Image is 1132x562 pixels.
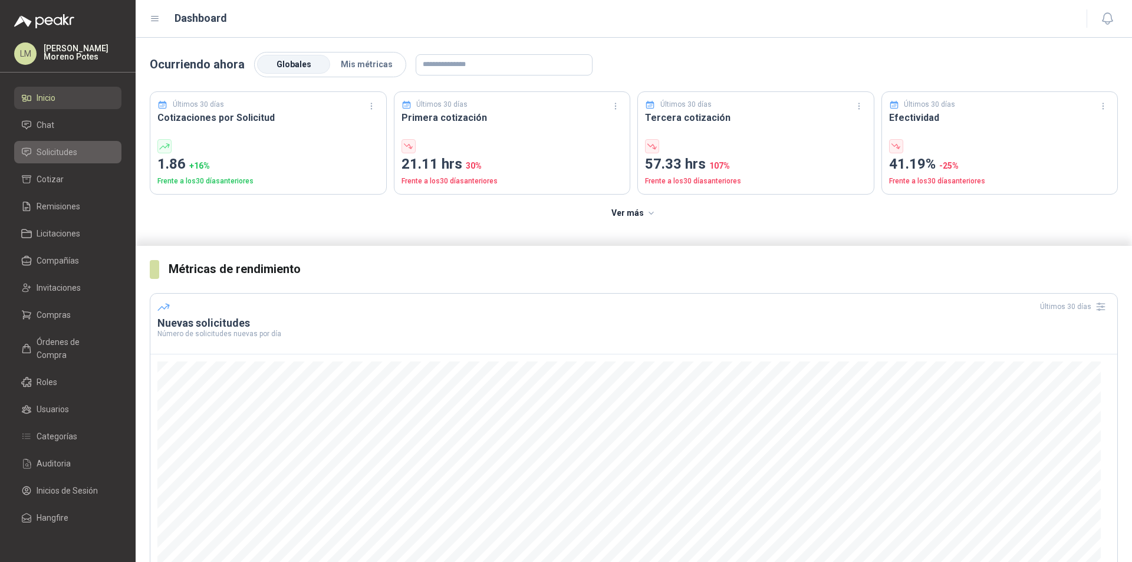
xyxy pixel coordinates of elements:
h1: Dashboard [175,10,227,27]
a: Licitaciones [14,222,121,245]
img: Logo peakr [14,14,74,28]
span: Inicios de Sesión [37,484,98,497]
p: Últimos 30 días [660,99,712,110]
span: Solicitudes [37,146,77,159]
div: Últimos 30 días [1040,297,1110,316]
h3: Nuevas solicitudes [157,316,1110,330]
p: Ocurriendo ahora [150,55,245,74]
a: Inicios de Sesión [14,479,121,502]
span: Mis métricas [341,60,393,69]
a: Inicio [14,87,121,109]
span: Categorías [37,430,77,443]
p: Últimos 30 días [416,99,468,110]
span: Auditoria [37,457,71,470]
a: Roles [14,371,121,393]
span: Chat [37,119,54,132]
button: Ver más [605,202,663,225]
p: Número de solicitudes nuevas por día [157,330,1110,337]
a: Usuarios [14,398,121,420]
span: Inicio [37,91,55,104]
span: Roles [37,376,57,389]
p: 57.33 hrs [645,153,867,176]
a: Remisiones [14,195,121,218]
p: Frente a los 30 días anteriores [157,176,379,187]
a: Cotizar [14,168,121,190]
p: Frente a los 30 días anteriores [889,176,1111,187]
a: Chat [14,114,121,136]
span: 30 % [466,161,482,170]
a: Categorías [14,425,121,448]
a: Órdenes de Compra [14,331,121,366]
span: Cotizar [37,173,64,186]
a: Compañías [14,249,121,272]
a: Invitaciones [14,277,121,299]
p: [PERSON_NAME] Moreno Potes [44,44,121,61]
a: Compras [14,304,121,326]
span: Licitaciones [37,227,80,240]
h3: Efectividad [889,110,1111,125]
span: Usuarios [37,403,69,416]
div: LM [14,42,37,65]
span: Compras [37,308,71,321]
span: Remisiones [37,200,80,213]
h3: Primera cotización [402,110,623,125]
span: Invitaciones [37,281,81,294]
p: Frente a los 30 días anteriores [402,176,623,187]
span: -25 % [939,161,959,170]
span: + 16 % [189,161,210,170]
h3: Métricas de rendimiento [169,260,1118,278]
p: Últimos 30 días [173,99,224,110]
span: Globales [277,60,311,69]
p: Últimos 30 días [904,99,955,110]
p: 21.11 hrs [402,153,623,176]
span: Compañías [37,254,79,267]
a: Solicitudes [14,141,121,163]
a: Hangfire [14,507,121,529]
h3: Tercera cotización [645,110,867,125]
span: Hangfire [37,511,68,524]
span: Órdenes de Compra [37,336,110,361]
p: Frente a los 30 días anteriores [645,176,867,187]
a: Auditoria [14,452,121,475]
p: 1.86 [157,153,379,176]
span: 107 % [709,161,730,170]
p: 41.19% [889,153,1111,176]
h3: Cotizaciones por Solicitud [157,110,379,125]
